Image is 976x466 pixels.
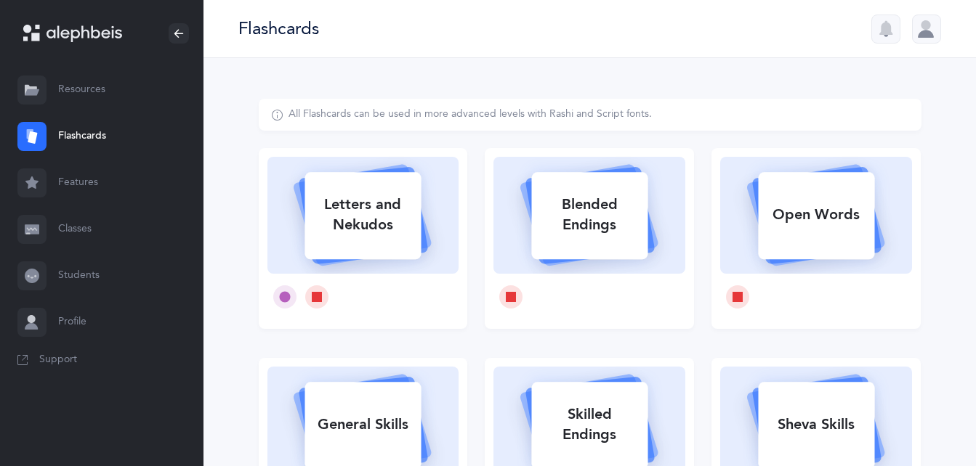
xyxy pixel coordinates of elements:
[758,196,874,234] div: Open Words
[39,353,77,367] span: Support
[903,393,959,449] iframe: Drift Widget Chat Controller
[758,406,874,443] div: Sheva Skills
[531,186,648,244] div: Blended Endings
[305,406,421,443] div: General Skills
[305,186,421,244] div: Letters and Nekudos
[238,17,319,41] div: Flashcards
[289,107,652,122] div: All Flashcards can be used in more advanced levels with Rashi and Script fonts.
[531,396,648,454] div: Skilled Endings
